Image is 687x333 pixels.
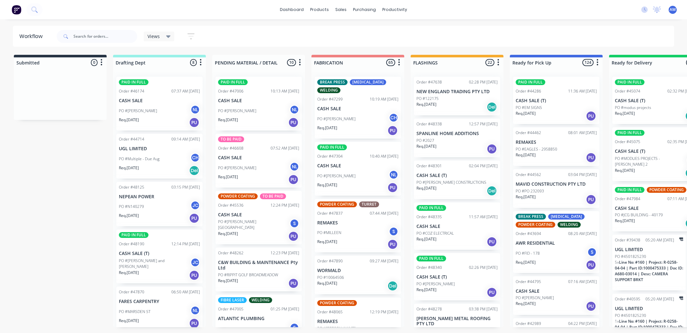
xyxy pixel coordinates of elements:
div: PU [586,260,596,270]
p: Req. [DATE] [615,168,635,173]
div: Order #48065 [317,309,343,315]
p: PO #modus projects [615,105,651,111]
div: PU [189,318,199,328]
div: PU [387,239,398,250]
p: PO #[PERSON_NAME][GEOGRAPHIC_DATA] [218,219,290,230]
div: BREAK PRESS [317,79,348,85]
div: 10:40 AM [DATE] [370,153,398,159]
p: Req. [DATE] [516,301,536,307]
p: [PERSON_NAME] METAL ROOFING PTY LTD [416,316,498,327]
div: Order #48338 [416,121,442,127]
p: UGL LIMITED [119,146,200,152]
div: PAID IN FULL [119,79,148,85]
div: Order #4763802:28 PM [DATE]NEW ENGLAND TRADING PTY LTDPO #122175Req.[DATE]Del [414,77,500,115]
div: TO BE PAID [260,193,286,199]
div: 03:38 PM [DATE] [469,306,498,312]
div: PU [189,117,199,128]
p: Req. [DATE] [119,117,139,123]
div: 07:16 AM [DATE] [568,279,597,285]
p: PO #[PERSON_NAME] [317,326,356,331]
div: WELDING [317,87,340,93]
div: Order #48335 [416,214,442,220]
p: CASH SALE [516,289,597,294]
div: 12:57 PM [DATE] [469,121,498,127]
p: PO #MODUES PROJECTS - [PERSON_NAME] 2 [615,156,686,167]
div: FIBRE LASER [218,297,247,303]
div: Order #47870 [119,289,144,295]
div: Order #47837 [317,211,343,216]
p: PO #4501825230 [615,254,646,260]
div: 02:28 PM [DATE] [469,79,498,85]
p: PO #2027 [416,138,434,143]
div: sales [332,5,350,15]
div: Order #44795 [516,279,541,285]
div: BREAK PRESS [516,214,546,220]
div: TURRET [359,201,379,207]
p: CASH SALE (T) [119,251,200,256]
p: Req. [DATE] [218,278,238,284]
div: WELDING [558,222,581,228]
div: Order #4479507:16 AM [DATE]CASH SALEPO #[PERSON_NAME]Req.[DATE]PU [513,276,599,315]
p: UGL LIMITED [615,306,683,311]
div: 07:37 AM [DATE] [171,88,200,94]
p: REMAKES [516,140,597,145]
div: 09:27 AM [DATE] [370,258,398,264]
div: Order #4471409:14 AM [DATE]UGL LIMITEDPO #Multiple - Due AugCHReq.[DATE]Del [116,134,203,179]
p: CASH SALE (T) [416,173,498,178]
div: purchasing [350,5,379,15]
div: PAID IN FULL [416,256,446,261]
div: Del [487,102,497,112]
p: Req. [DATE] [516,260,536,265]
p: Req. [DATE] [516,152,536,158]
div: Order #45536 [218,202,243,208]
p: PO #[PERSON_NAME] [516,295,554,301]
p: PO #[PERSON_NAME] [218,165,256,171]
div: PU [288,231,299,241]
div: Order #44562 [516,172,541,178]
div: Order #40595 [615,296,640,302]
div: Order #42989 [516,321,541,327]
p: ATLANTIC PLUMBING [218,316,299,321]
p: Req. [DATE] [119,318,139,324]
p: CASH SALE [317,106,398,112]
span: Views [148,33,160,40]
p: Req. [DATE] [516,111,536,116]
div: 08:20 AM [DATE] [568,231,597,237]
div: PU [586,152,596,163]
div: Order #44286 [516,88,541,94]
div: PAID IN FULLOrder #4428611:36 AM [DATE]CASH SALE (T)PO #EM SIGNSReq.[DATE]PU [513,77,599,124]
p: Req. [DATE] [317,280,337,286]
div: PAID IN FULLOrder #4730410:40 AM [DATE]CASH SALEPO #[PERSON_NAME]NLReq.[DATE]PU [315,142,401,196]
div: JC [190,201,200,210]
p: C&W BUILDING & MAINTENANCE Pty Ltd [218,260,299,271]
div: PAID IN FULL [317,144,347,150]
div: Order #48301 [416,163,442,169]
div: TO BE PAID [218,136,244,142]
div: Order #4830102:04 PM [DATE]CASH SALE (T)PO #[PERSON_NAME] CONSTRUCTIONSReq.[DATE]Del [414,161,500,199]
p: PO #FID - 178 [516,250,540,256]
p: SPANLINE HOME ADDITIONS [416,131,498,136]
div: Order #45074 [615,88,640,94]
div: PU [189,213,199,223]
div: CH [389,113,398,122]
p: CASH SALE [416,224,498,229]
div: POWDER COATINGTO BE PAIDOrder #4553612:24 PM [DATE]CASH SALEPO #[PERSON_NAME][GEOGRAPHIC_DATA]SRe... [215,191,302,245]
div: productivity [379,5,410,15]
div: 12:19 PM [DATE] [370,309,398,315]
div: 02:04 PM [DATE] [469,163,498,169]
div: Order #48125 [119,184,144,190]
div: Order #39438 [615,237,640,243]
p: CASH SALE [218,212,299,218]
p: Req. [DATE] [119,270,139,276]
div: 10:19 AM [DATE] [370,96,398,102]
div: PU [387,125,398,136]
div: PU [487,237,497,247]
div: POWDER COATING [218,193,258,199]
p: PO #[PERSON_NAME] [317,116,356,122]
p: CASH SALE (T) [516,98,597,103]
div: S [587,247,597,257]
p: PO #MARSDEN ST [119,309,150,315]
p: PO #MILLEEN [317,230,341,236]
div: Order #44714 [119,136,144,142]
div: PU [288,278,299,289]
